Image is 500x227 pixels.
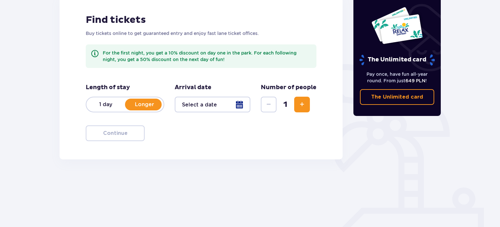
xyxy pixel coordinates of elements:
[360,71,435,84] p: Pay once, have fun all-year round. From just !
[175,84,211,91] p: Arrival date
[371,93,423,101] p: The Unlimited card
[405,78,425,83] span: 649 PLN
[359,54,436,66] p: The Unlimited card
[86,101,125,108] p: 1 day
[261,97,277,112] button: Decrease
[86,125,145,141] button: Continue
[261,84,316,91] p: Number of people
[125,101,164,108] p: Longer
[86,30,316,37] p: Buy tickets online to get guaranteed entry and enjoy fast lane ticket offices.
[360,89,435,105] a: The Unlimited card
[103,130,128,137] p: Continue
[86,84,164,91] p: Length of stay
[86,14,316,26] h2: Find tickets
[294,97,310,112] button: Increase
[278,100,293,109] span: 1
[103,50,311,63] div: For the first night, you get a 10% discount on day one in the park. For each following night, you...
